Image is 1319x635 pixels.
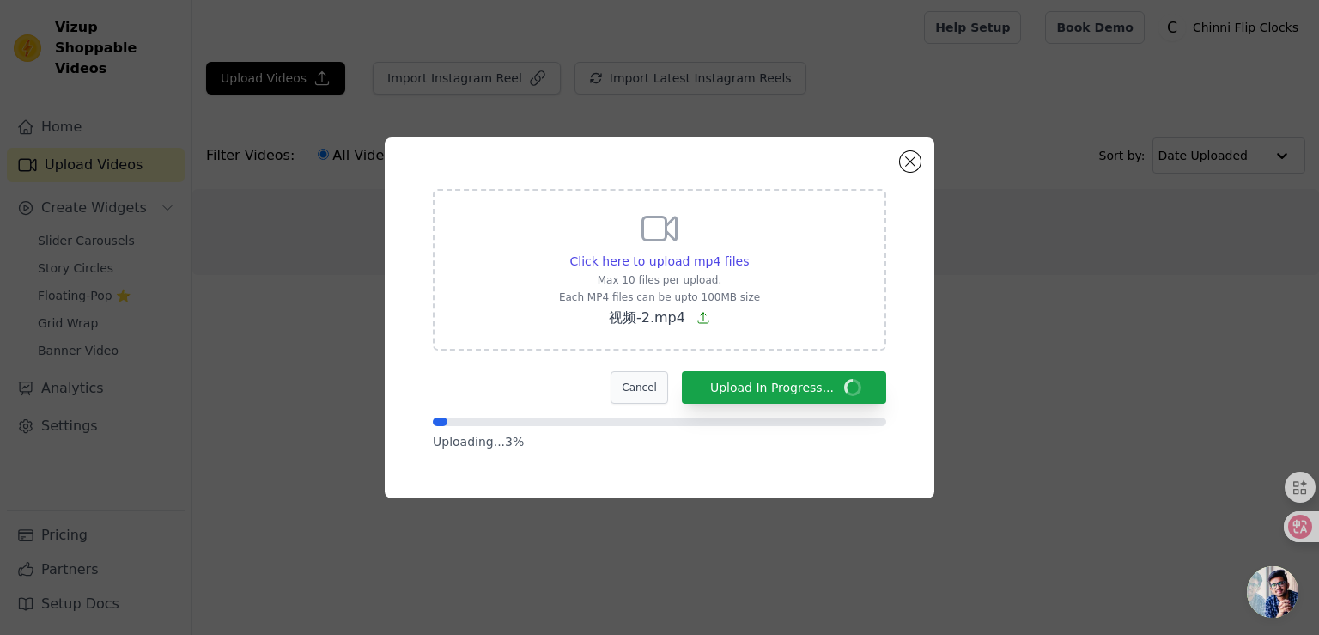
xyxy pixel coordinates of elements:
[559,273,760,287] p: Max 10 files per upload.
[900,151,921,172] button: Close modal
[433,433,886,450] p: Uploading... 3 %
[1247,566,1298,618] a: Open chat
[682,371,886,404] button: Upload In Progress...
[609,309,685,326] span: 视频-2.mp4
[611,371,668,404] button: Cancel
[570,254,750,268] span: Click here to upload mp4 files
[559,290,760,304] p: Each MP4 files can be upto 100MB size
